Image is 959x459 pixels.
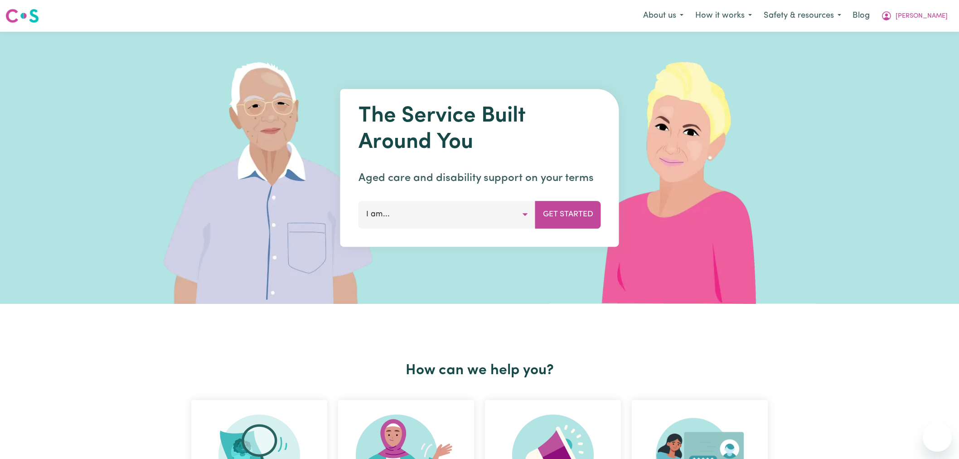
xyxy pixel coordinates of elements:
[5,5,39,26] a: Careseekers logo
[358,103,601,156] h1: The Service Built Around You
[358,170,601,186] p: Aged care and disability support on your terms
[689,6,758,25] button: How it works
[535,201,601,228] button: Get Started
[186,362,773,379] h2: How can we help you?
[758,6,847,25] button: Safety & resources
[637,6,689,25] button: About us
[875,6,954,25] button: My Account
[5,8,39,24] img: Careseekers logo
[358,201,536,228] button: I am...
[896,11,948,21] span: [PERSON_NAME]
[923,423,952,452] iframe: Button to launch messaging window
[847,6,875,26] a: Blog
